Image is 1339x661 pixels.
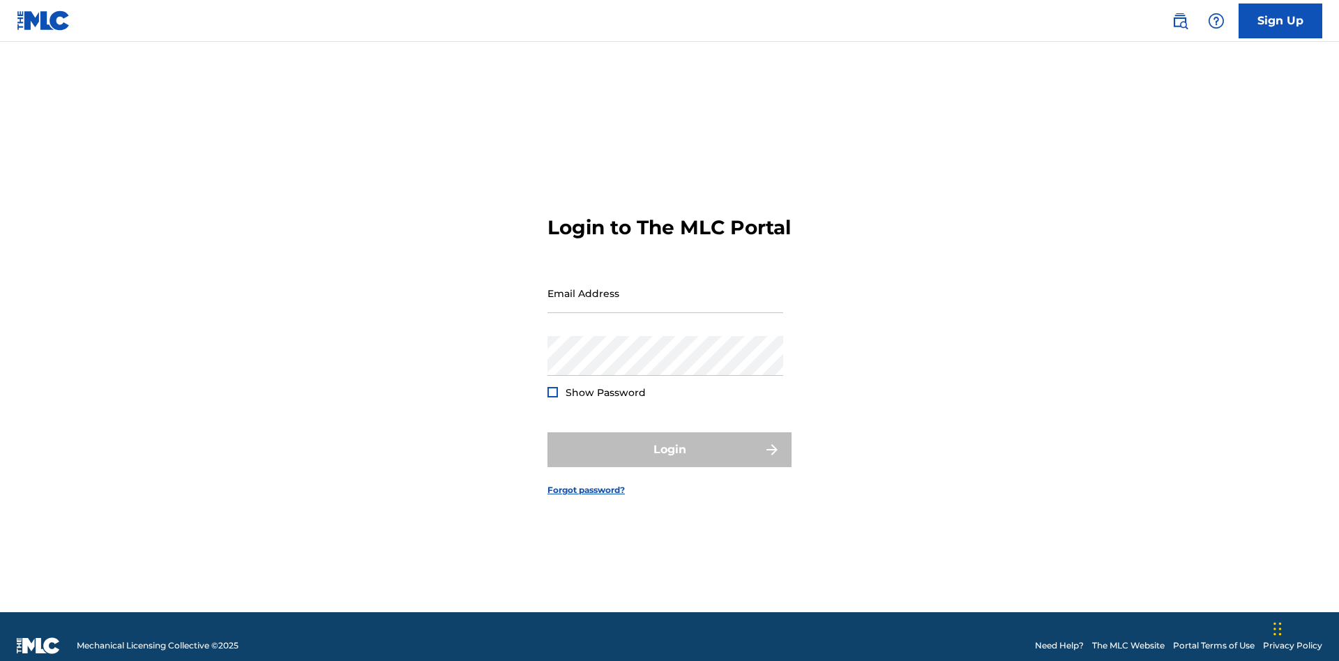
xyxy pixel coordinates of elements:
[1263,639,1322,652] a: Privacy Policy
[1172,13,1188,29] img: search
[547,215,791,240] h3: Login to The MLC Portal
[1035,639,1084,652] a: Need Help?
[1202,7,1230,35] div: Help
[547,484,625,496] a: Forgot password?
[566,386,646,399] span: Show Password
[1239,3,1322,38] a: Sign Up
[1273,608,1282,650] div: Drag
[77,639,239,652] span: Mechanical Licensing Collective © 2025
[17,637,60,654] img: logo
[1208,13,1225,29] img: help
[1092,639,1165,652] a: The MLC Website
[1173,639,1255,652] a: Portal Terms of Use
[1166,7,1194,35] a: Public Search
[1269,594,1339,661] iframe: Chat Widget
[17,10,70,31] img: MLC Logo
